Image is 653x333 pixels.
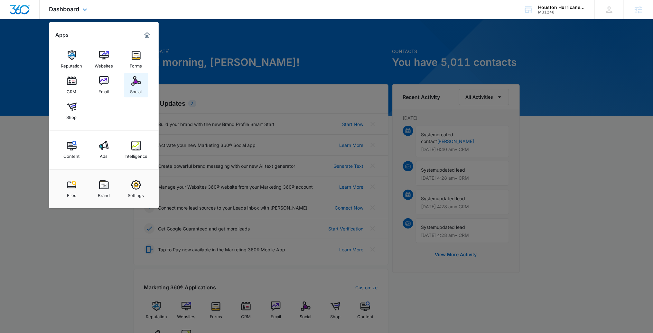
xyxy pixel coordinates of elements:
[56,32,69,38] h2: Apps
[125,150,147,159] div: Intelligence
[10,17,15,22] img: website_grey.svg
[92,73,116,97] a: Email
[60,73,84,97] a: CRM
[142,30,152,40] a: Marketing 360® Dashboard
[49,6,79,13] span: Dashboard
[60,177,84,201] a: Files
[538,5,585,10] div: account name
[67,112,77,120] div: Shop
[10,10,15,15] img: logo_orange.svg
[71,38,108,42] div: Keywords by Traffic
[124,177,148,201] a: Settings
[95,60,113,68] div: Websites
[130,86,142,94] div: Social
[92,138,116,162] a: Ads
[124,47,148,72] a: Forms
[98,190,110,198] div: Brand
[92,177,116,201] a: Brand
[61,60,82,68] div: Reputation
[538,10,585,14] div: account id
[60,138,84,162] a: Content
[64,37,69,42] img: tab_keywords_by_traffic_grey.svg
[67,86,77,94] div: CRM
[124,73,148,97] a: Social
[64,150,80,159] div: Content
[128,190,144,198] div: Settings
[60,99,84,123] a: Shop
[67,190,76,198] div: Files
[17,37,23,42] img: tab_domain_overview_orange.svg
[99,86,109,94] div: Email
[130,60,142,68] div: Forms
[60,47,84,72] a: Reputation
[17,17,71,22] div: Domain: [DOMAIN_NAME]
[100,150,108,159] div: Ads
[24,38,58,42] div: Domain Overview
[18,10,32,15] div: v 4.0.25
[92,47,116,72] a: Websites
[124,138,148,162] a: Intelligence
